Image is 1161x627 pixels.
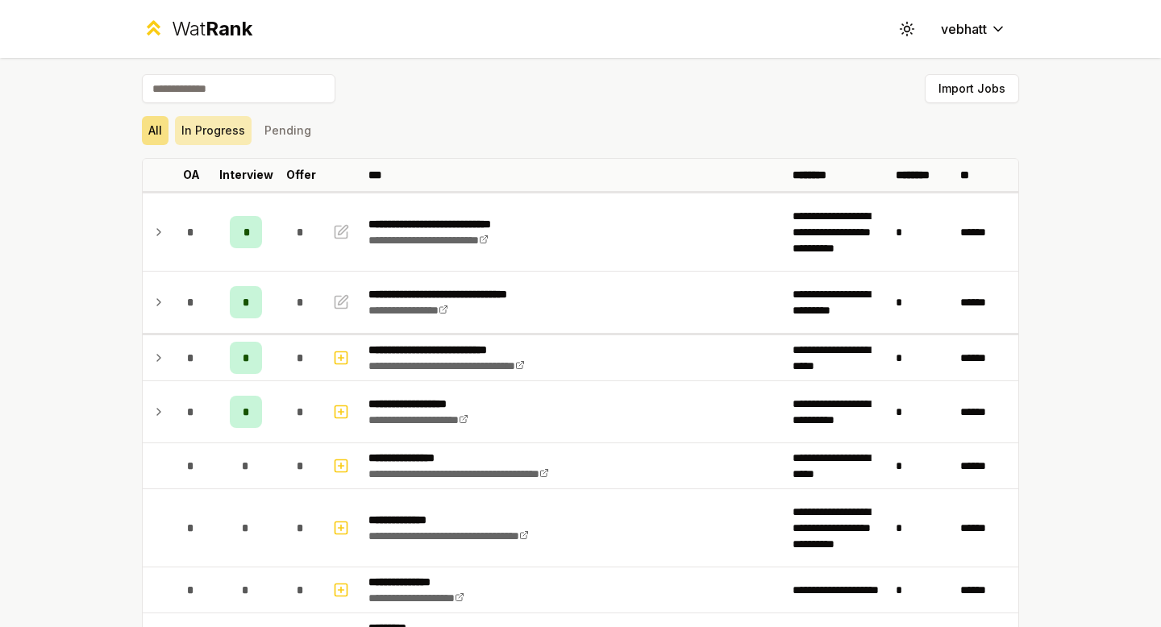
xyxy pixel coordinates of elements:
[175,116,252,145] button: In Progress
[142,116,169,145] button: All
[206,17,252,40] span: Rank
[183,167,200,183] p: OA
[142,16,252,42] a: WatRank
[258,116,318,145] button: Pending
[925,74,1019,103] button: Import Jobs
[219,167,273,183] p: Interview
[172,16,252,42] div: Wat
[941,19,987,39] span: vebhatt
[928,15,1019,44] button: vebhatt
[286,167,316,183] p: Offer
